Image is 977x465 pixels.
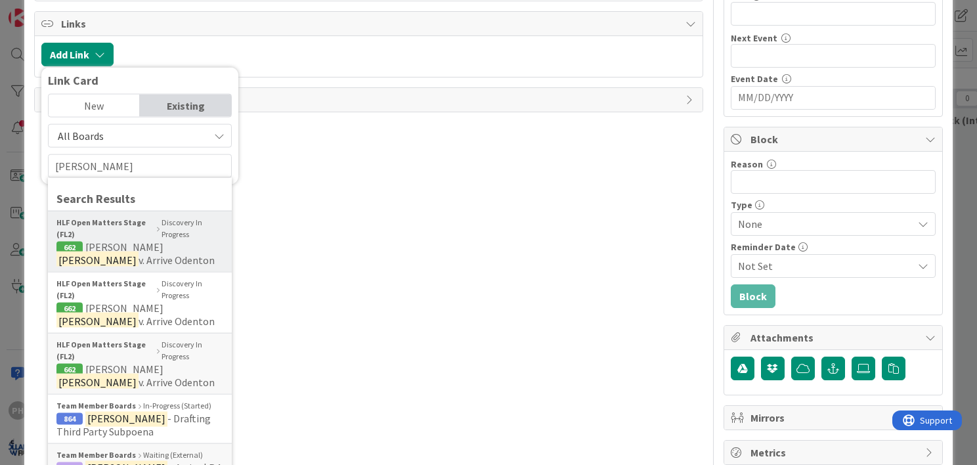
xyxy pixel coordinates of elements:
div: New [49,95,140,117]
span: Attachments [750,330,919,345]
mark: [PERSON_NAME] [56,252,139,269]
span: All Boards [58,129,104,143]
input: MM/DD/YYYY [738,87,928,109]
b: Team Member Boards [56,449,136,461]
span: History [61,92,679,108]
span: None [738,215,906,233]
div: 864 [56,413,83,425]
span: Mirrors [750,410,919,426]
span: v. Arrive Odenton [139,376,215,389]
input: Search for card by title or ID [48,154,232,178]
span: Support [28,2,60,18]
div: Event Date [731,74,936,83]
div: Discovery In Progress [56,339,223,363]
div: Search Results [56,190,223,208]
b: HLF Open Matters Stage (FL2) [56,278,154,301]
mark: [PERSON_NAME] [85,410,167,427]
div: 662 [56,364,83,376]
span: Block [750,131,919,147]
mark: [PERSON_NAME] [56,313,139,330]
b: HLF Open Matters Stage (FL2) [56,217,154,240]
button: Block [731,284,775,308]
span: - Drafting Third Party Subpoena [56,412,211,438]
span: [PERSON_NAME] [85,301,163,315]
button: Add Link [41,43,114,66]
span: [PERSON_NAME] [85,363,163,376]
span: v. Arrive Odenton [139,315,215,328]
div: Link Card [48,74,232,87]
mark: [PERSON_NAME] [56,374,139,391]
span: v. Arrive Odenton [139,254,215,267]
div: Existing [140,95,231,117]
span: [PERSON_NAME] [85,240,163,254]
div: In-Progress (Started) [56,400,223,412]
label: Next Event [731,32,777,44]
span: Not Set [738,258,913,274]
div: 662 [56,303,83,315]
div: 662 [56,242,83,254]
span: Metrics [750,445,919,460]
span: Type [731,200,752,210]
div: Discovery In Progress [56,217,223,240]
label: Reason [731,158,763,170]
b: Team Member Boards [56,400,136,412]
span: Links [61,16,679,32]
b: HLF Open Matters Stage (FL2) [56,339,154,363]
span: Reminder Date [731,242,796,252]
div: Waiting (External) [56,449,223,461]
div: Discovery In Progress [56,278,223,301]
